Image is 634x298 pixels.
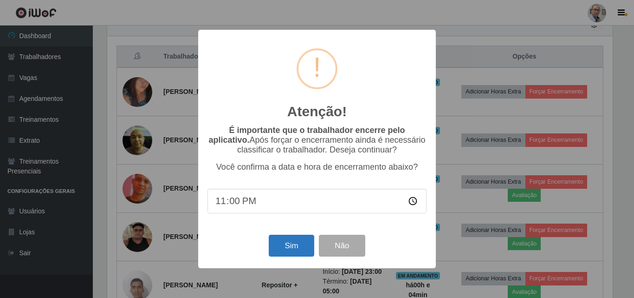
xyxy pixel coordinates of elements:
[319,235,365,257] button: Não
[269,235,314,257] button: Sim
[207,162,427,172] p: Você confirma a data e hora de encerramento abaixo?
[207,126,427,155] p: Após forçar o encerramento ainda é necessário classificar o trabalhador. Deseja continuar?
[208,126,405,145] b: É importante que o trabalhador encerre pelo aplicativo.
[287,103,347,120] h2: Atenção!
